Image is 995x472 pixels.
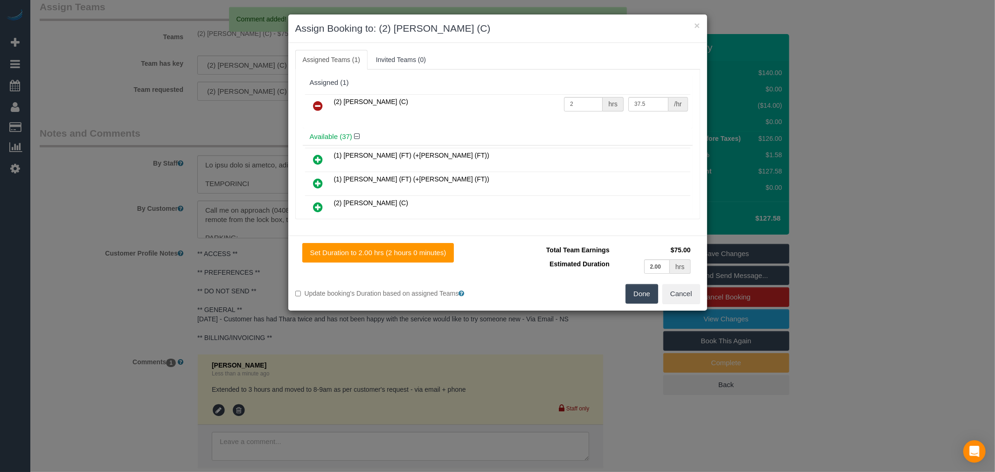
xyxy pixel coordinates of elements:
td: Total Team Earnings [505,243,612,257]
div: hrs [603,97,623,111]
span: Estimated Duration [550,260,609,268]
span: (1) [PERSON_NAME] (FT) (+[PERSON_NAME] (FT)) [334,152,489,159]
span: (1) [PERSON_NAME] (FT) (+[PERSON_NAME] (FT)) [334,175,489,183]
div: hrs [670,259,690,274]
div: /hr [668,97,688,111]
span: (2) [PERSON_NAME] (C) [334,199,408,207]
button: Set Duration to 2.00 hrs (2 hours 0 minutes) [302,243,454,263]
div: Assigned (1) [310,79,686,87]
span: (2) [PERSON_NAME] (C) [334,98,408,105]
input: Update booking's Duration based on assigned Teams [295,291,301,297]
button: Cancel [662,284,700,304]
a: Invited Teams (0) [369,50,433,69]
h3: Assign Booking to: (2) [PERSON_NAME] (C) [295,21,700,35]
td: $75.00 [612,243,693,257]
h4: Available (37) [310,133,686,141]
a: Assigned Teams (1) [295,50,368,69]
button: Done [626,284,658,304]
div: Open Intercom Messenger [963,440,986,463]
label: Update booking's Duration based on assigned Teams [295,289,491,298]
button: × [694,21,700,30]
